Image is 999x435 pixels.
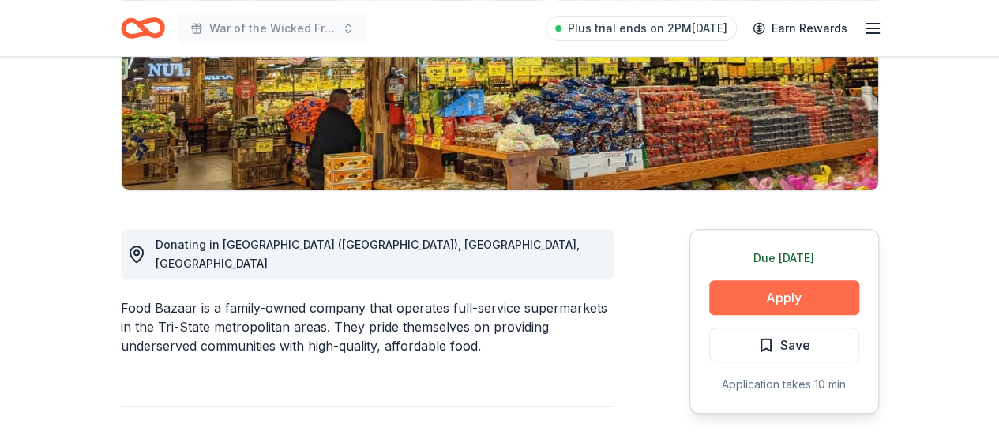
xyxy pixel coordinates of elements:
[743,14,857,43] a: Earn Rewards
[121,298,614,355] div: Food Bazaar is a family-owned company that operates full-service supermarkets in the Tri-State me...
[780,335,810,355] span: Save
[209,19,336,38] span: War of the Wicked Friendly 10uC
[709,249,859,268] div: Due [DATE]
[178,13,367,44] button: War of the Wicked Friendly 10uC
[156,238,580,270] span: Donating in [GEOGRAPHIC_DATA] ([GEOGRAPHIC_DATA]), [GEOGRAPHIC_DATA], [GEOGRAPHIC_DATA]
[568,19,727,38] span: Plus trial ends on 2PM[DATE]
[546,16,737,41] a: Plus trial ends on 2PM[DATE]
[709,375,859,394] div: Application takes 10 min
[709,328,859,362] button: Save
[709,280,859,315] button: Apply
[121,9,165,47] a: Home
